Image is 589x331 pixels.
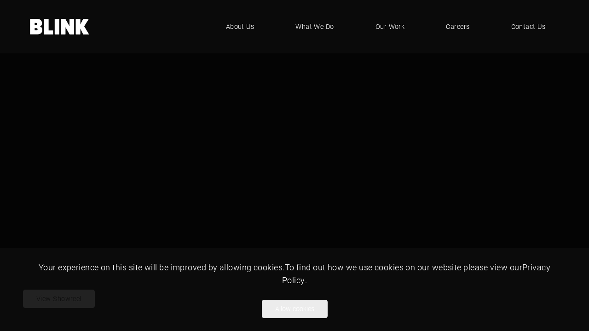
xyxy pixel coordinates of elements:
[282,13,348,40] a: What We Do
[446,22,469,32] span: Careers
[511,22,546,32] span: Contact Us
[375,22,405,32] span: Our Work
[30,19,90,34] a: Home
[295,22,334,32] span: What We Do
[212,13,268,40] a: About Us
[362,13,419,40] a: Our Work
[39,262,550,285] span: Your experience on this site will be improved by allowing cookies. To find out how we use cookies...
[262,300,328,318] button: Allow cookies
[226,22,254,32] span: About Us
[497,13,560,40] a: Contact Us
[432,13,483,40] a: Careers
